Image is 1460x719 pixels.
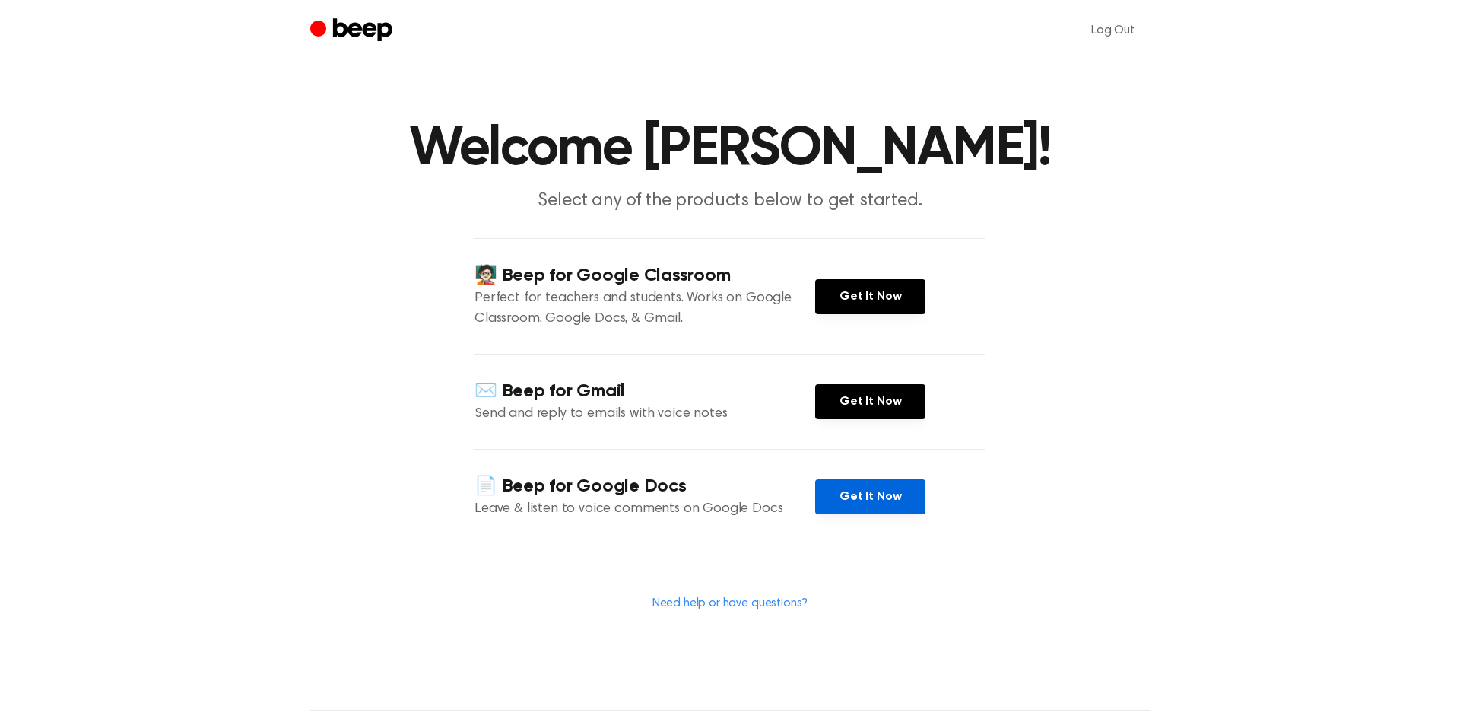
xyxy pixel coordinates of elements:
p: Leave & listen to voice comments on Google Docs [474,499,815,520]
p: Select any of the products below to get started. [438,189,1022,214]
h4: ✉️ Beep for Gmail [474,379,815,404]
a: Need help or have questions? [652,597,808,609]
a: Get It Now [815,279,925,314]
a: Get It Now [815,384,925,419]
a: Beep [310,16,396,46]
h1: Welcome [PERSON_NAME]! [341,122,1119,177]
p: Send and reply to emails with voice notes [474,404,815,425]
a: Get It Now [815,479,925,514]
h4: 📄 Beep for Google Docs [474,474,815,499]
h4: 🧑🏻‍🏫 Beep for Google Classroom [474,263,815,288]
p: Perfect for teachers and students. Works on Google Classroom, Google Docs, & Gmail. [474,288,815,329]
a: Log Out [1076,12,1150,49]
